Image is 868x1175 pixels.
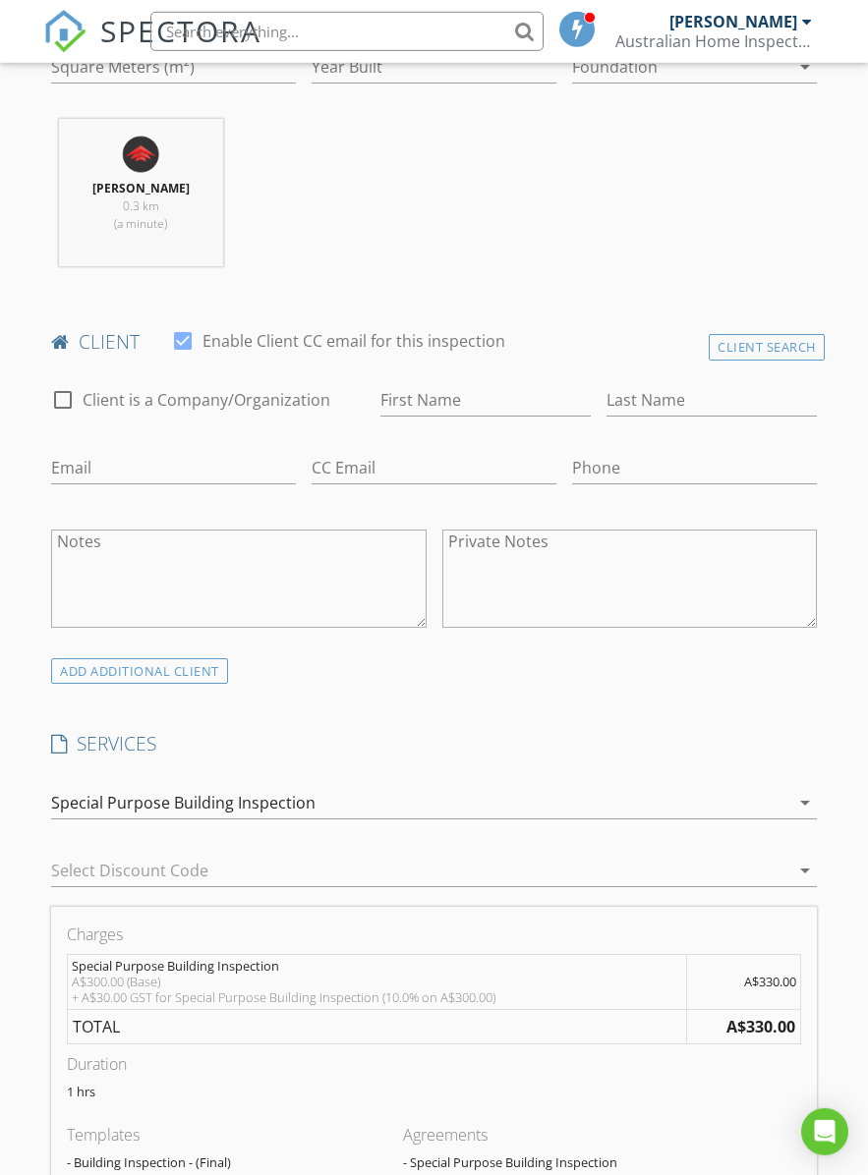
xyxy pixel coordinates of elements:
[150,12,544,51] input: Search everything...
[67,1123,403,1147] div: Templates
[709,334,825,361] div: Client Search
[801,1108,848,1155] div: Open Intercom Messenger
[72,974,683,1005] div: A$300.00 (Base) + A$30.00 GST for Special Purpose Building Inspection (10.0% on A$300.00)
[793,55,817,79] i: arrow_drop_down
[203,331,505,351] label: Enable Client CC email for this inspection
[51,658,228,685] div: ADD ADDITIONAL client
[615,31,812,51] div: Australian Home Inspection Services Pty Ltd
[123,197,159,214] span: 0.3 km
[51,329,817,355] h4: client
[51,794,316,811] div: Special Purpose Building Inspection
[121,135,160,174] img: logo_roof01.jpg
[726,1016,795,1037] strong: A$330.00
[83,390,330,410] label: Client is a Company/Organization
[67,1154,403,1170] div: - Building Inspection - (Final)
[403,1123,801,1147] div: Agreements
[669,12,797,31] div: [PERSON_NAME]
[72,958,683,974] div: Special Purpose Building Inspection
[744,973,796,990] span: A$330.00
[68,1010,687,1044] td: TOTAL
[403,1154,801,1170] div: - Special Purpose Building Inspection
[43,27,261,68] a: SPECTORA
[51,731,817,756] h4: SERVICES
[43,10,87,53] img: The Best Home Inspection Software - Spectora
[114,215,167,232] span: (a minute)
[92,180,190,196] strong: [PERSON_NAME]
[793,791,817,814] i: arrow_drop_down
[67,1084,801,1099] p: 1 hrs
[100,10,261,51] span: SPECTORA
[67,923,801,946] div: Charges
[793,859,817,882] i: arrow_drop_down
[67,1052,801,1076] div: Duration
